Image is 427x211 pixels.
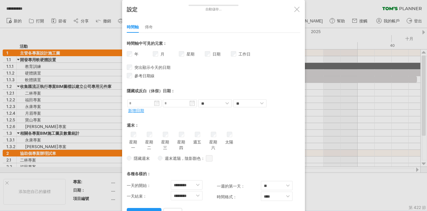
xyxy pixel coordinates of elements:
font: 週末遮陽 [165,156,181,161]
font: 時間格式： [217,194,237,199]
font: 隱藏或反白（休假）日期： [127,88,175,93]
font: 日期 [212,51,221,57]
font: 參考日期線 [134,73,154,78]
font: 太陽 [225,139,233,144]
font: 時間軸中可見的元素： [127,41,167,46]
font: 隱藏週末 [134,156,150,161]
font: 工作日 [239,51,251,57]
font: 星期二 [145,139,153,150]
font: 週五 [193,139,201,144]
font: 一天結束： [127,194,147,199]
font: 星期三 [161,139,169,150]
font: 設定 [127,6,137,13]
a: 新增日期 [128,108,144,113]
font: 星期六 [209,139,217,150]
span: 按一下此處以變更陰影顏色 [206,155,212,162]
font: 自動儲存... [205,7,222,11]
font: 週末： [127,123,139,128]
font: 各種各樣的： [127,171,151,176]
font: ，陰影顏色： [181,156,205,161]
font: 星期一 [129,139,137,150]
font: 月 [160,51,164,57]
font: 星期 [186,51,194,57]
font: 年 [134,51,138,57]
font: 一週的第一天： [217,184,245,189]
font: 時間軸 [127,24,139,29]
font: 突出顯示今天的日期 [134,65,170,70]
font: 傳奇 [145,24,153,29]
font: 一天的開始： [127,183,151,188]
font: 星期四 [177,139,185,150]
